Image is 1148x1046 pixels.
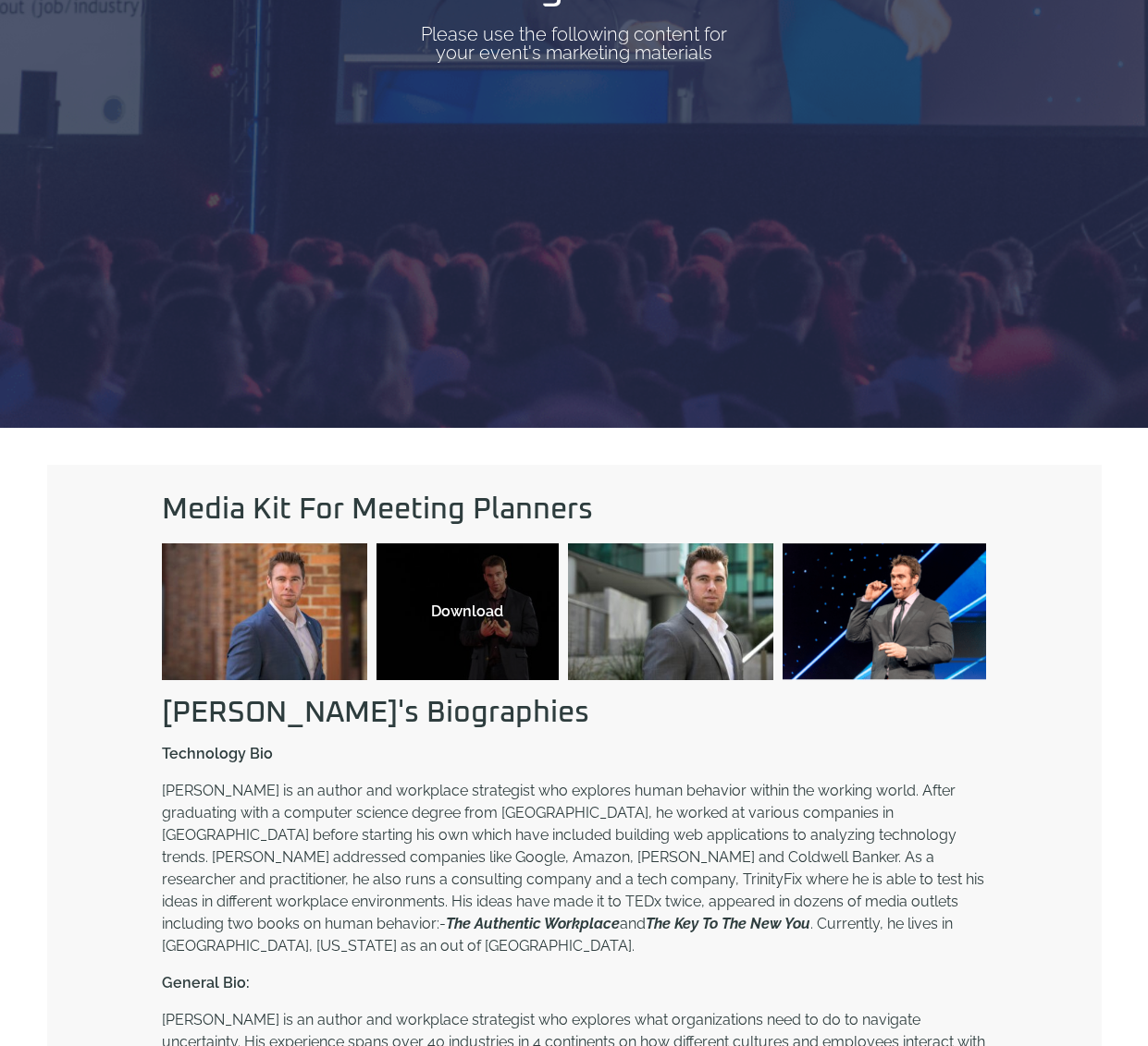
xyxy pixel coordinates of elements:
[646,915,810,932] b: The Key To The New You
[403,25,746,62] p: Please use the following content for your event's marketing materials
[446,915,620,932] b: The Authentic Workplace
[162,780,987,957] p: [PERSON_NAME] is an author and workplace strategist who explores human behavior within the workin...
[395,601,540,623] div: Download
[162,699,987,728] h2: [PERSON_NAME]'s Biographies
[376,543,559,680] a: Download
[162,495,987,525] h2: Media Kit For Meeting Planners
[162,976,987,991] p: General Bio:
[162,747,987,761] p: Technology Bio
